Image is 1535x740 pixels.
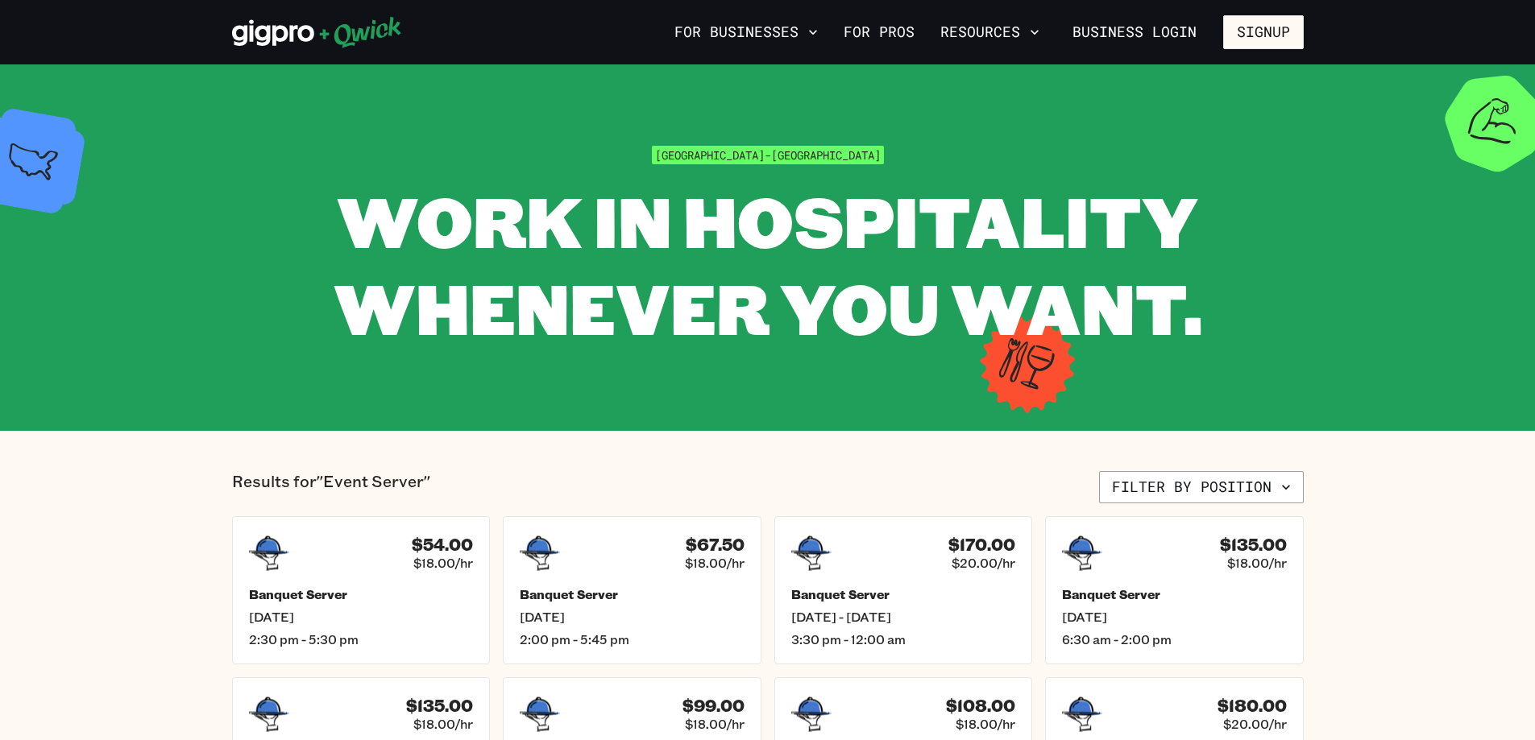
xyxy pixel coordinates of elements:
span: 3:30 pm - 12:00 am [791,631,1016,647]
span: 6:30 am - 2:00 pm [1062,631,1287,647]
button: Resources [934,19,1046,46]
p: Results for "Event Server" [232,471,430,503]
a: $170.00$20.00/hrBanquet Server[DATE] - [DATE]3:30 pm - 12:00 am [774,516,1033,664]
span: [DATE] [520,609,745,625]
span: $18.00/hr [413,555,473,571]
h4: $135.00 [1220,535,1287,555]
span: [DATE] - [DATE] [791,609,1016,625]
h5: Banquet Server [1062,586,1287,602]
h4: $170.00 [948,535,1015,555]
span: $20.00/hr [1223,716,1287,732]
button: Filter by position [1099,471,1304,503]
a: $135.00$18.00/hrBanquet Server[DATE]6:30 am - 2:00 pm [1045,516,1304,664]
h4: $180.00 [1218,696,1287,716]
a: $54.00$18.00/hrBanquet Server[DATE]2:30 pm - 5:30 pm [232,516,491,664]
span: $18.00/hr [956,716,1015,732]
span: [GEOGRAPHIC_DATA]-[GEOGRAPHIC_DATA] [652,146,884,164]
span: [DATE] [1062,609,1287,625]
h5: Banquet Server [791,586,1016,602]
a: Business Login [1059,15,1210,49]
span: $18.00/hr [685,716,745,732]
span: $18.00/hr [685,555,745,571]
span: 2:00 pm - 5:45 pm [520,631,745,647]
span: $18.00/hr [1227,555,1287,571]
button: For Businesses [668,19,824,46]
button: Signup [1223,15,1304,49]
h4: $99.00 [682,696,745,716]
h4: $108.00 [946,696,1015,716]
span: [DATE] [249,609,474,625]
span: $18.00/hr [413,716,473,732]
h4: $135.00 [406,696,473,716]
h4: $67.50 [686,535,745,555]
h4: $54.00 [412,535,473,555]
a: For Pros [837,19,921,46]
span: WORK IN HOSPITALITY WHENEVER YOU WANT. [334,174,1202,353]
span: 2:30 pm - 5:30 pm [249,631,474,647]
a: $67.50$18.00/hrBanquet Server[DATE]2:00 pm - 5:45 pm [503,516,761,664]
h5: Banquet Server [520,586,745,602]
span: $20.00/hr [952,555,1015,571]
h5: Banquet Server [249,586,474,602]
